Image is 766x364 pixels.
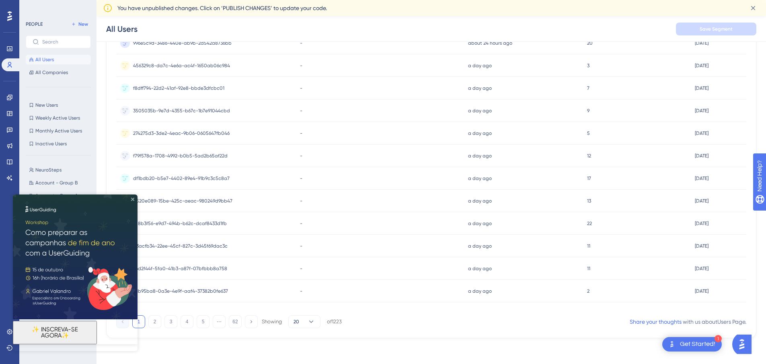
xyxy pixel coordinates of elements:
span: You have unpublished changes. Click on ‘PUBLISH CHANGES’ to update your code. [117,3,327,13]
button: 20 [288,315,320,328]
time: about 24 hours ago [468,40,512,46]
span: - [300,243,302,249]
button: 1 [132,315,145,328]
time: [DATE] [695,221,708,226]
time: [DATE] [695,108,708,114]
span: - [300,153,302,159]
span: 11 [587,265,590,272]
time: a day ago [468,176,492,181]
button: All Companies [26,68,91,77]
span: All Users [35,56,54,63]
span: df1bdb20-b5e7-4402-89e4-91b9c3c5c8a7 [133,175,230,182]
span: 1a8b3f56-e9d7-494b-b62c-dcaf8433d1fb [133,220,227,227]
span: Account - Group A [35,192,78,199]
span: - [300,198,302,204]
time: a day ago [468,198,492,204]
time: [DATE] [695,40,708,46]
span: 456329c8-da7c-4e6a-ac4f-1650ab06c984 [133,62,230,69]
span: All Companies [35,69,68,76]
span: New Users [35,102,58,108]
span: 3 [587,62,589,69]
iframe: UserGuiding AI Assistant Launcher [732,332,756,356]
button: 4 [181,315,193,328]
span: d1b95ba8-0a3e-4e9f-aaf4-37382b0fe637 [133,288,228,294]
span: - [300,62,302,69]
span: 20 [587,40,593,46]
span: - [300,85,302,91]
span: 7 [587,85,589,91]
div: Get Started! [680,340,715,349]
span: 13 [587,198,591,204]
span: New [78,21,88,27]
span: 17 [587,175,591,182]
span: a3acfb34-22ee-45cf-827c-3d45f69dac3c [133,243,228,249]
span: - [300,40,302,46]
span: f8dff794-22d2-41af-92e8-bbde3dfcbc01 [133,85,224,91]
span: 11 [587,243,590,249]
span: 2 [587,288,589,294]
button: 2 [148,315,161,328]
button: All Users [26,55,91,64]
span: NeuroSteps [35,167,62,173]
span: Inactive Users [35,141,67,147]
span: 12 [587,153,591,159]
time: a day ago [468,85,492,91]
button: NeuroSteps [26,165,96,175]
time: [DATE] [695,176,708,181]
time: [DATE] [695,85,708,91]
time: a day ago [468,63,492,68]
div: 1 [715,335,722,342]
span: 274275d3-3de2-4eac-9b06-0605647fb046 [133,130,230,136]
button: 5 [197,315,209,328]
span: 0520e089-15be-425c-aeac-980249d9bb47 [133,198,232,204]
time: [DATE] [695,130,708,136]
time: a day ago [468,130,492,136]
div: All Users [106,23,138,35]
button: Weekly Active Users [26,113,91,123]
time: [DATE] [695,266,708,271]
time: a day ago [468,288,492,294]
time: [DATE] [695,243,708,249]
span: Need Help? [19,2,50,12]
span: - [300,175,302,182]
div: Showing [262,318,282,325]
time: a day ago [468,221,492,226]
img: launcher-image-alternative-text [667,339,677,349]
span: 9 [587,108,589,114]
div: Close Preview [118,3,121,6]
span: 996e5c9d-3486-440e-ab9b-2d542a8736bb [133,40,232,46]
button: New [68,19,91,29]
span: Monthly Active Users [35,128,82,134]
span: - [300,288,302,294]
span: 5 [587,130,590,136]
span: Account - Group B [35,180,78,186]
button: ⋯ [213,315,226,328]
div: of 1223 [327,318,342,325]
button: Inactive Users [26,139,91,149]
span: - [300,265,302,272]
button: 62 [229,315,242,328]
span: - [300,220,302,227]
time: a day ago [468,243,492,249]
time: a day ago [468,266,492,271]
button: Account - Group A [26,191,96,201]
span: 22 [587,220,592,227]
div: with us about Users Page . [630,317,746,327]
span: Weekly Active Users [35,115,80,121]
time: [DATE] [695,63,708,68]
div: PEOPLE [26,21,43,27]
button: Account - Group B [26,178,96,188]
time: a day ago [468,153,492,159]
span: 20 [294,318,299,325]
span: f79f578a-1708-4992-b0b5-5ad2b65af22d [133,153,228,159]
input: Search [42,39,84,45]
time: a day ago [468,108,492,114]
button: Monthly Active Users [26,126,91,136]
button: New Users [26,100,91,110]
time: [DATE] [695,198,708,204]
span: 3505035b-9e7d-4355-b67c-1b7e91044cbd [133,108,230,114]
button: 3 [164,315,177,328]
a: Share your thoughts [630,318,682,325]
span: - [300,130,302,136]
